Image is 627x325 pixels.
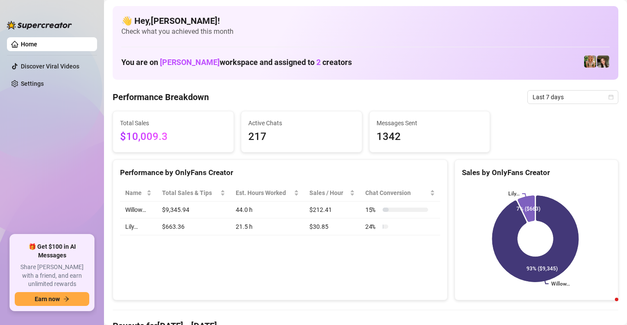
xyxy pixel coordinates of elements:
span: Share [PERSON_NAME] with a friend, and earn unlimited rewards [15,263,89,289]
img: Willow [584,55,596,68]
td: $212.41 [304,201,360,218]
a: Home [21,41,37,48]
span: Messages Sent [377,118,483,128]
h4: Performance Breakdown [113,91,209,103]
div: Est. Hours Worked [236,188,292,198]
div: Sales by OnlyFans Creator [462,167,611,179]
span: Chat Conversion [365,188,428,198]
span: 🎁 Get $100 in AI Messages [15,243,89,260]
td: $30.85 [304,218,360,235]
span: arrow-right [63,296,69,302]
span: Check what you achieved this month [121,27,610,36]
span: Sales / Hour [309,188,348,198]
h1: You are on workspace and assigned to creators [121,58,352,67]
td: Willow… [120,201,157,218]
span: 15 % [365,205,379,214]
span: Active Chats [248,118,355,128]
span: 1342 [377,129,483,145]
a: Discover Viral Videos [21,63,79,70]
h4: 👋 Hey, [PERSON_NAME] ! [121,15,610,27]
span: 217 [248,129,355,145]
span: 24 % [365,222,379,231]
span: [PERSON_NAME] [160,58,220,67]
th: Sales / Hour [304,185,360,201]
span: Last 7 days [533,91,613,104]
div: Performance by OnlyFans Creator [120,167,440,179]
td: $9,345.94 [157,201,230,218]
td: $663.36 [157,218,230,235]
text: Willow… [551,281,570,287]
button: Earn nowarrow-right [15,292,89,306]
td: 21.5 h [231,218,304,235]
td: Lily… [120,218,157,235]
span: 2 [316,58,321,67]
iframe: Intercom live chat [598,296,618,316]
span: Earn now [35,296,60,302]
text: Lily… [508,191,520,197]
td: 44.0 h [231,201,304,218]
span: Name [125,188,145,198]
th: Name [120,185,157,201]
img: Lily [597,55,609,68]
img: logo-BBDzfeDw.svg [7,21,72,29]
span: $10,009.3 [120,129,227,145]
th: Chat Conversion [360,185,440,201]
span: Total Sales & Tips [162,188,218,198]
span: Total Sales [120,118,227,128]
a: Settings [21,80,44,87]
th: Total Sales & Tips [157,185,230,201]
span: calendar [608,94,614,100]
